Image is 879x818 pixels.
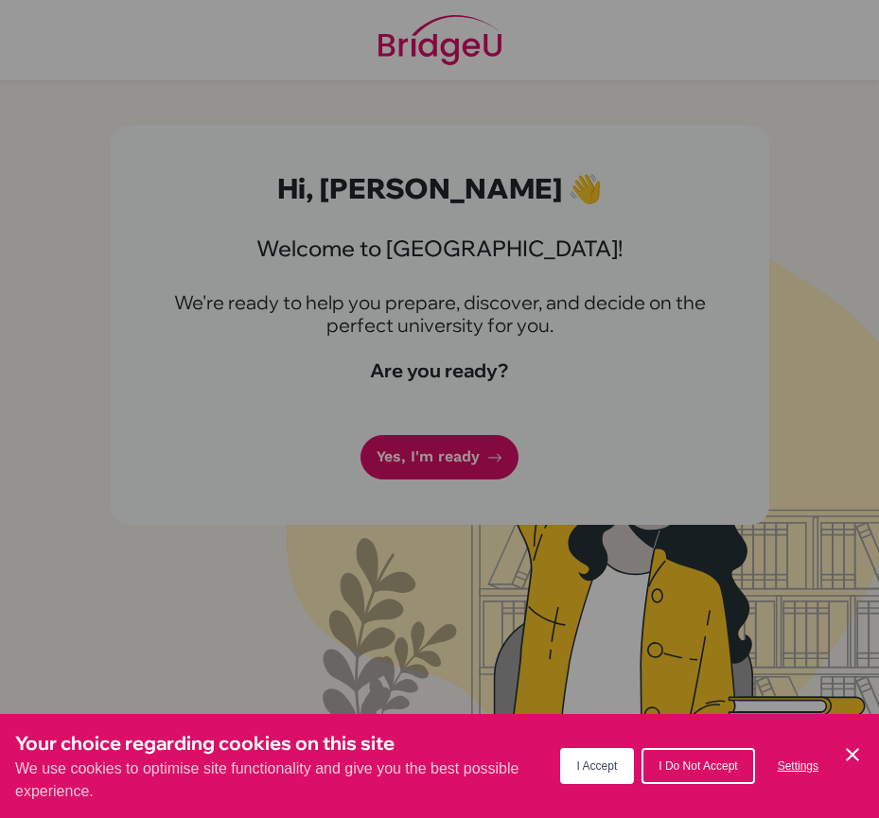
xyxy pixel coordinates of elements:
[560,748,635,784] button: I Accept
[43,13,81,30] span: Help
[778,759,818,773] span: Settings
[15,757,560,803] p: We use cookies to optimise site functionality and give you the best possible experience.
[577,759,618,773] span: I Accept
[15,729,560,757] h3: Your choice regarding cookies on this site
[841,743,864,766] button: Save and close
[659,759,737,773] span: I Do Not Accept
[642,748,754,784] button: I Do Not Accept
[763,750,834,782] button: Settings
